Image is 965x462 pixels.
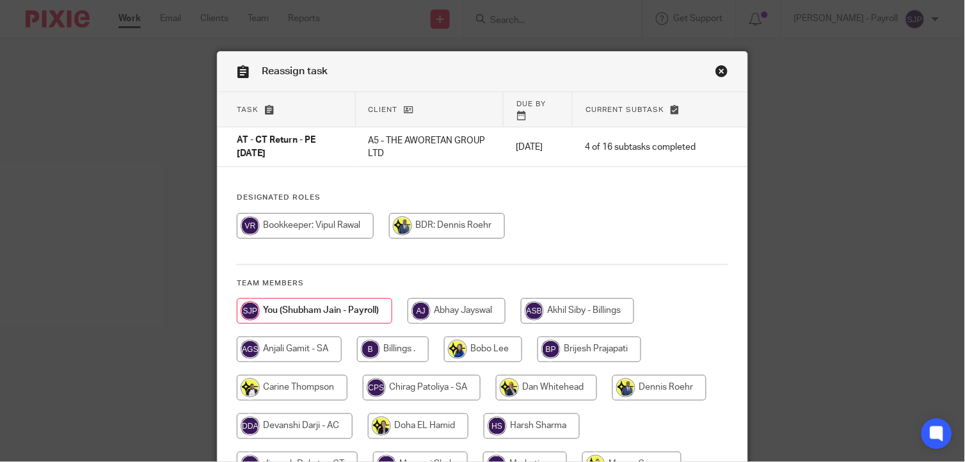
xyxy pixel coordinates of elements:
h4: Team members [237,278,728,289]
span: Task [237,106,259,113]
a: Close this dialog window [715,65,728,82]
span: Current subtask [586,106,664,113]
p: [DATE] [516,141,560,154]
p: A5 - THE AWORETAN GROUP LTD [368,134,490,161]
span: Reassign task [262,66,328,76]
h4: Designated Roles [237,193,728,203]
span: Due by [516,100,546,108]
span: AT - CT Return - PE [DATE] [237,136,315,159]
span: Client [369,106,398,113]
td: 4 of 16 subtasks completed [573,127,709,167]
